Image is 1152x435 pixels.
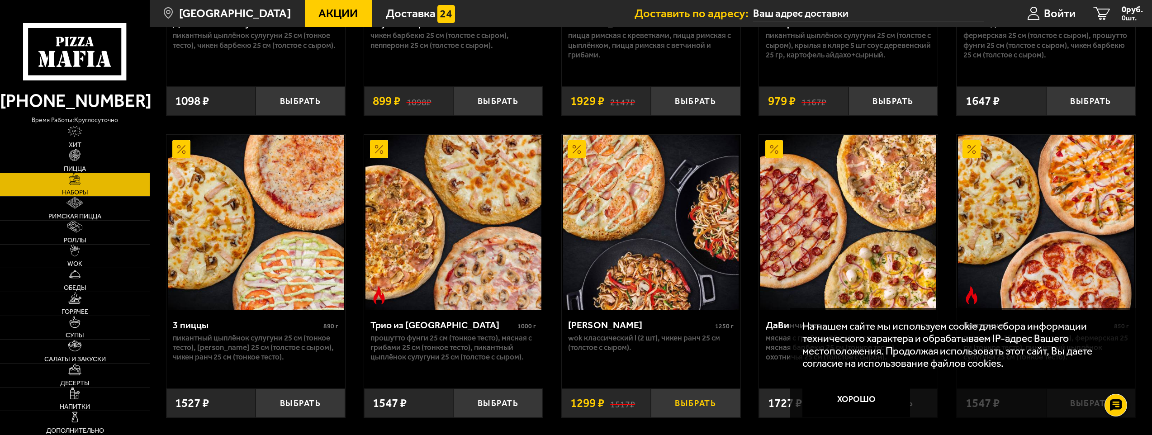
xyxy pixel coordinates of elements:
p: На нашем сайте мы используем cookie для сбора информации технического характера и обрабатываем IP... [802,320,1119,370]
span: Дополнительно [46,428,104,434]
img: 3 пиццы [168,135,344,311]
button: Выбрать [849,86,938,116]
span: 1000 г [517,322,536,330]
button: Выбрать [651,86,740,116]
img: Острое блюдо [370,286,388,304]
p: Фермерская 25 см (толстое с сыром), Прошутто Фунги 25 см (толстое с сыром), Чикен Барбекю 25 см (... [963,31,1129,60]
span: 1098 ₽ [175,95,209,107]
div: ДаВинчи сет [766,319,910,331]
span: Горячее [62,309,88,315]
span: Хит [69,142,81,148]
span: 890 г [323,322,338,330]
span: Обеды [64,285,86,291]
span: Роллы [64,237,86,244]
img: Акционный [962,140,981,158]
button: Выбрать [453,388,543,418]
span: 1250 г [715,322,734,330]
s: 1098 ₽ [407,95,431,107]
button: Выбрать [256,388,345,418]
button: Выбрать [1046,86,1136,116]
img: Острое блюдо [962,286,981,304]
span: Напитки [60,404,90,410]
p: Пикантный цыплёнок сулугуни 25 см (толстое с сыром), крылья в кляре 5 шт соус деревенский 25 гр, ... [766,31,931,60]
button: Выбрать [256,86,345,116]
a: Акционный3 пиццы [166,135,345,311]
p: Пикантный цыплёнок сулугуни 25 см (тонкое тесто), Чикен Барбекю 25 см (толстое с сыром). [173,31,338,50]
span: [GEOGRAPHIC_DATA] [179,8,291,19]
a: АкционныйВилла Капри [562,135,740,311]
span: Войти [1044,8,1076,19]
img: Акционный [765,140,783,158]
p: Прошутто Фунги 25 см (тонкое тесто), Мясная с грибами 25 см (тонкое тесто), Пикантный цыплёнок су... [370,333,536,362]
p: Пикантный цыплёнок сулугуни 25 см (тонкое тесто), [PERSON_NAME] 25 см (толстое с сыром), Чикен Ра... [173,333,338,362]
span: Римская пицца [48,213,101,220]
a: АкционныйДаВинчи сет [759,135,938,311]
a: АкционныйОстрое блюдоТрио из Рио [364,135,543,311]
div: 3 пиццы [173,319,321,331]
button: Выбрать [651,388,740,418]
img: Акционный [568,140,586,158]
s: 1167 ₽ [801,95,826,107]
p: Пицца Римская с креветками, Пицца Римская с цыплёнком, Пицца Римская с ветчиной и грибами. [568,31,734,60]
span: 0 руб. [1122,5,1143,14]
img: Акционный [172,140,190,158]
span: Десерты [60,380,90,387]
span: WOK [67,261,82,267]
button: Выбрать [453,86,543,116]
span: Доставка [386,8,436,19]
button: Хорошо [802,381,910,417]
p: Мясная с грибами 25 см (толстое с сыром), Мясная Барбекю 25 см (тонкое тесто), Охотничья 25 см (т... [766,333,931,362]
span: Наборы [62,189,88,196]
span: Салаты и закуски [44,356,106,363]
p: Чикен Барбекю 25 см (толстое с сыром), Пепперони 25 см (толстое с сыром). [370,31,536,50]
span: 899 ₽ [373,95,400,107]
img: Трио из Рио [365,135,541,311]
s: 2147 ₽ [610,95,635,107]
span: 1547 ₽ [373,397,407,409]
span: 1929 ₽ [570,95,604,107]
span: Супы [66,332,84,339]
span: 979 ₽ [768,95,796,107]
span: 1647 ₽ [966,95,1000,107]
p: Wok классический L (2 шт), Чикен Ранч 25 см (толстое с сыром). [568,333,734,352]
span: 1527 ₽ [175,397,209,409]
input: Ваш адрес доставки [753,5,983,22]
a: АкционныйОстрое блюдоБеатриче [957,135,1135,311]
span: Доставить по адресу: [635,8,753,19]
div: Трио из [GEOGRAPHIC_DATA] [370,319,515,331]
span: 1727 ₽ [768,397,802,409]
img: 15daf4d41897b9f0e9f617042186c801.svg [437,5,455,23]
span: 0 шт. [1122,14,1143,22]
span: Акции [318,8,358,19]
span: 1299 ₽ [570,397,604,409]
s: 1517 ₽ [610,397,635,409]
img: ДаВинчи сет [760,135,936,311]
div: [PERSON_NAME] [568,319,713,331]
img: Акционный [370,140,388,158]
img: Беатриче [958,135,1134,311]
span: Пицца [64,166,86,172]
img: Вилла Капри [563,135,739,311]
